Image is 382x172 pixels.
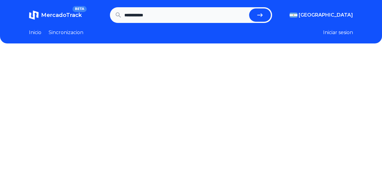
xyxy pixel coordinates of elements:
[29,10,82,20] a: MercadoTrackBETA
[49,29,83,36] a: Sincronizacion
[72,6,87,12] span: BETA
[323,29,353,36] button: Iniciar sesion
[299,11,353,19] span: [GEOGRAPHIC_DATA]
[290,11,353,19] button: [GEOGRAPHIC_DATA]
[290,13,297,18] img: Argentina
[29,29,41,36] a: Inicio
[41,12,82,18] span: MercadoTrack
[29,10,39,20] img: MercadoTrack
